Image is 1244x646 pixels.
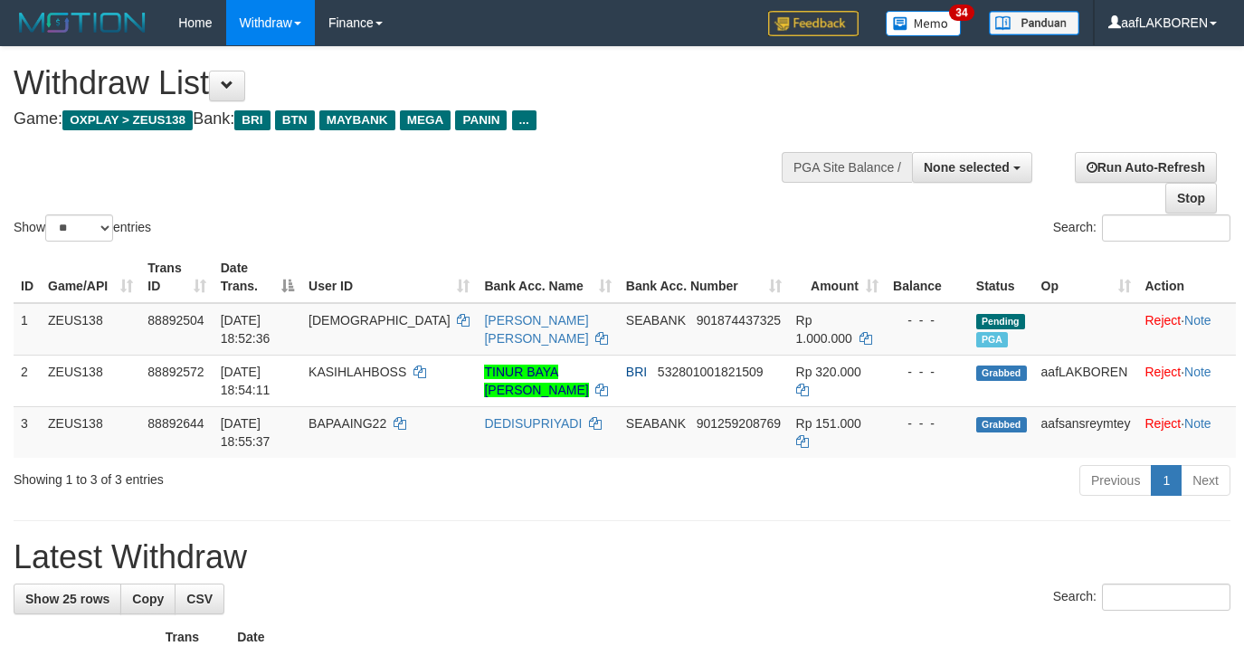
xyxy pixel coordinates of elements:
[1075,152,1217,183] a: Run Auto-Refresh
[697,313,781,328] span: Copy 901874437325 to clipboard
[45,214,113,242] select: Showentries
[912,152,1032,183] button: None selected
[782,152,912,183] div: PGA Site Balance /
[1034,252,1138,303] th: Op: activate to sort column ascending
[301,252,477,303] th: User ID: activate to sort column ascending
[214,252,301,303] th: Date Trans.: activate to sort column descending
[120,584,176,614] a: Copy
[14,463,505,489] div: Showing 1 to 3 of 3 entries
[619,252,789,303] th: Bank Acc. Number: activate to sort column ascending
[14,539,1230,575] h1: Latest Withdraw
[976,417,1027,432] span: Grabbed
[309,313,451,328] span: [DEMOGRAPHIC_DATA]
[1079,465,1152,496] a: Previous
[147,416,204,431] span: 88892644
[1165,183,1217,214] a: Stop
[14,584,121,614] a: Show 25 rows
[886,252,969,303] th: Balance
[949,5,973,21] span: 34
[1184,313,1211,328] a: Note
[1102,214,1230,242] input: Search:
[1145,416,1182,431] a: Reject
[309,416,386,431] span: BAPAAING22
[886,11,962,36] img: Button%20Memo.svg
[477,252,618,303] th: Bank Acc. Name: activate to sort column ascending
[512,110,537,130] span: ...
[14,303,41,356] td: 1
[893,414,962,432] div: - - -
[1138,303,1237,356] td: ·
[147,365,204,379] span: 88892572
[14,65,812,101] h1: Withdraw List
[1184,416,1211,431] a: Note
[147,313,204,328] span: 88892504
[796,365,861,379] span: Rp 320.000
[1138,355,1237,406] td: ·
[41,252,140,303] th: Game/API: activate to sort column ascending
[924,160,1010,175] span: None selected
[14,252,41,303] th: ID
[221,416,271,449] span: [DATE] 18:55:37
[14,355,41,406] td: 2
[626,416,686,431] span: SEABANK
[1034,406,1138,458] td: aafsansreymtey
[275,110,315,130] span: BTN
[976,314,1025,329] span: Pending
[796,416,861,431] span: Rp 151.000
[697,416,781,431] span: Copy 901259208769 to clipboard
[893,311,962,329] div: - - -
[1145,313,1182,328] a: Reject
[14,406,41,458] td: 3
[234,110,270,130] span: BRI
[221,365,271,397] span: [DATE] 18:54:11
[1181,465,1230,496] a: Next
[989,11,1079,35] img: panduan.png
[969,252,1034,303] th: Status
[14,9,151,36] img: MOTION_logo.png
[976,332,1008,347] span: Marked by aafanarl
[175,584,224,614] a: CSV
[1053,584,1230,611] label: Search:
[1145,365,1182,379] a: Reject
[768,11,859,36] img: Feedback.jpg
[319,110,395,130] span: MAYBANK
[14,214,151,242] label: Show entries
[41,355,140,406] td: ZEUS138
[132,592,164,606] span: Copy
[1053,214,1230,242] label: Search:
[1184,365,1211,379] a: Note
[221,313,271,346] span: [DATE] 18:52:36
[400,110,451,130] span: MEGA
[1138,406,1237,458] td: ·
[893,363,962,381] div: - - -
[1151,465,1182,496] a: 1
[41,303,140,356] td: ZEUS138
[484,313,588,346] a: [PERSON_NAME] [PERSON_NAME]
[484,365,588,397] a: TINUR BAYA [PERSON_NAME]
[976,366,1027,381] span: Grabbed
[186,592,213,606] span: CSV
[658,365,764,379] span: Copy 532801001821509 to clipboard
[1102,584,1230,611] input: Search:
[25,592,109,606] span: Show 25 rows
[62,110,193,130] span: OXPLAY > ZEUS138
[626,313,686,328] span: SEABANK
[484,416,582,431] a: DEDISUPRIYADI
[309,365,406,379] span: KASIHLAHBOSS
[140,252,213,303] th: Trans ID: activate to sort column ascending
[41,406,140,458] td: ZEUS138
[796,313,852,346] span: Rp 1.000.000
[789,252,886,303] th: Amount: activate to sort column ascending
[1138,252,1237,303] th: Action
[455,110,507,130] span: PANIN
[1034,355,1138,406] td: aafLAKBOREN
[14,110,812,128] h4: Game: Bank:
[626,365,647,379] span: BRI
